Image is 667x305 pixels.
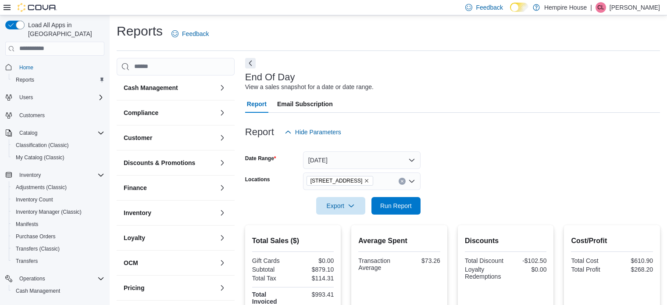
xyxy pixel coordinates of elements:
[295,291,334,298] div: $993.41
[12,182,70,193] a: Adjustments (Classic)
[12,244,63,254] a: Transfers (Classic)
[124,208,215,217] button: Inventory
[182,29,209,38] span: Feedback
[124,233,215,242] button: Loyalty
[614,257,653,264] div: $610.90
[16,62,104,73] span: Home
[9,218,108,230] button: Manifests
[247,95,267,113] span: Report
[16,92,104,103] span: Users
[9,74,108,86] button: Reports
[16,128,104,138] span: Catalog
[252,236,334,246] h2: Total Sales ($)
[217,208,228,218] button: Inventory
[217,83,228,93] button: Cash Management
[310,176,363,185] span: [STREET_ADDRESS]
[16,154,64,161] span: My Catalog (Classic)
[18,3,57,12] img: Cova
[124,258,215,267] button: OCM
[12,194,57,205] a: Inventory Count
[124,83,215,92] button: Cash Management
[9,243,108,255] button: Transfers (Classic)
[401,257,440,264] div: $73.26
[16,184,67,191] span: Adjustments (Classic)
[217,158,228,168] button: Discounts & Promotions
[303,151,421,169] button: [DATE]
[117,22,163,40] h1: Reports
[16,287,60,294] span: Cash Management
[571,236,653,246] h2: Cost/Profit
[364,178,369,183] button: Remove 18 Mill Street West from selection in this group
[9,230,108,243] button: Purchase Orders
[252,275,291,282] div: Total Tax
[124,158,215,167] button: Discounts & Promotions
[16,196,53,203] span: Inventory Count
[9,194,108,206] button: Inventory Count
[12,207,85,217] a: Inventory Manager (Classic)
[124,108,158,117] h3: Compliance
[16,170,44,180] button: Inventory
[245,72,295,83] h3: End Of Day
[12,286,104,296] span: Cash Management
[16,92,36,103] button: Users
[2,273,108,285] button: Operations
[217,183,228,193] button: Finance
[19,275,45,282] span: Operations
[12,140,104,151] span: Classification (Classic)
[124,208,151,217] h3: Inventory
[12,152,68,163] a: My Catalog (Classic)
[217,283,228,293] button: Pricing
[124,158,195,167] h3: Discounts & Promotions
[9,181,108,194] button: Adjustments (Classic)
[295,128,341,136] span: Hide Parameters
[16,273,49,284] button: Operations
[16,208,82,215] span: Inventory Manager (Classic)
[245,176,270,183] label: Locations
[245,58,256,68] button: Next
[614,266,653,273] div: $268.20
[12,219,104,230] span: Manifests
[16,245,60,252] span: Transfers (Classic)
[408,178,415,185] button: Open list of options
[321,197,360,215] span: Export
[507,266,546,273] div: $0.00
[245,83,374,92] div: View a sales snapshot for a date or date range.
[16,110,48,121] a: Customers
[597,2,604,13] span: CL
[2,169,108,181] button: Inventory
[16,76,34,83] span: Reports
[168,25,212,43] a: Feedback
[12,152,104,163] span: My Catalog (Classic)
[596,2,606,13] div: Chris Lochan
[9,139,108,151] button: Classification (Classic)
[19,112,45,119] span: Customers
[12,207,104,217] span: Inventory Manager (Classic)
[124,233,145,242] h3: Loyalty
[124,183,215,192] button: Finance
[124,183,147,192] h3: Finance
[2,109,108,122] button: Customers
[295,266,334,273] div: $879.10
[16,128,41,138] button: Catalog
[465,236,547,246] h2: Discounts
[16,273,104,284] span: Operations
[465,266,504,280] div: Loyalty Redemptions
[124,133,152,142] h3: Customer
[16,258,38,265] span: Transfers
[9,285,108,297] button: Cash Management
[12,231,59,242] a: Purchase Orders
[590,2,592,13] p: |
[358,257,397,271] div: Transaction Average
[12,231,104,242] span: Purchase Orders
[510,3,528,12] input: Dark Mode
[9,151,108,164] button: My Catalog (Classic)
[371,197,421,215] button: Run Report
[124,108,215,117] button: Compliance
[12,75,104,85] span: Reports
[12,182,104,193] span: Adjustments (Classic)
[465,257,504,264] div: Total Discount
[2,61,108,74] button: Home
[9,255,108,267] button: Transfers
[124,283,215,292] button: Pricing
